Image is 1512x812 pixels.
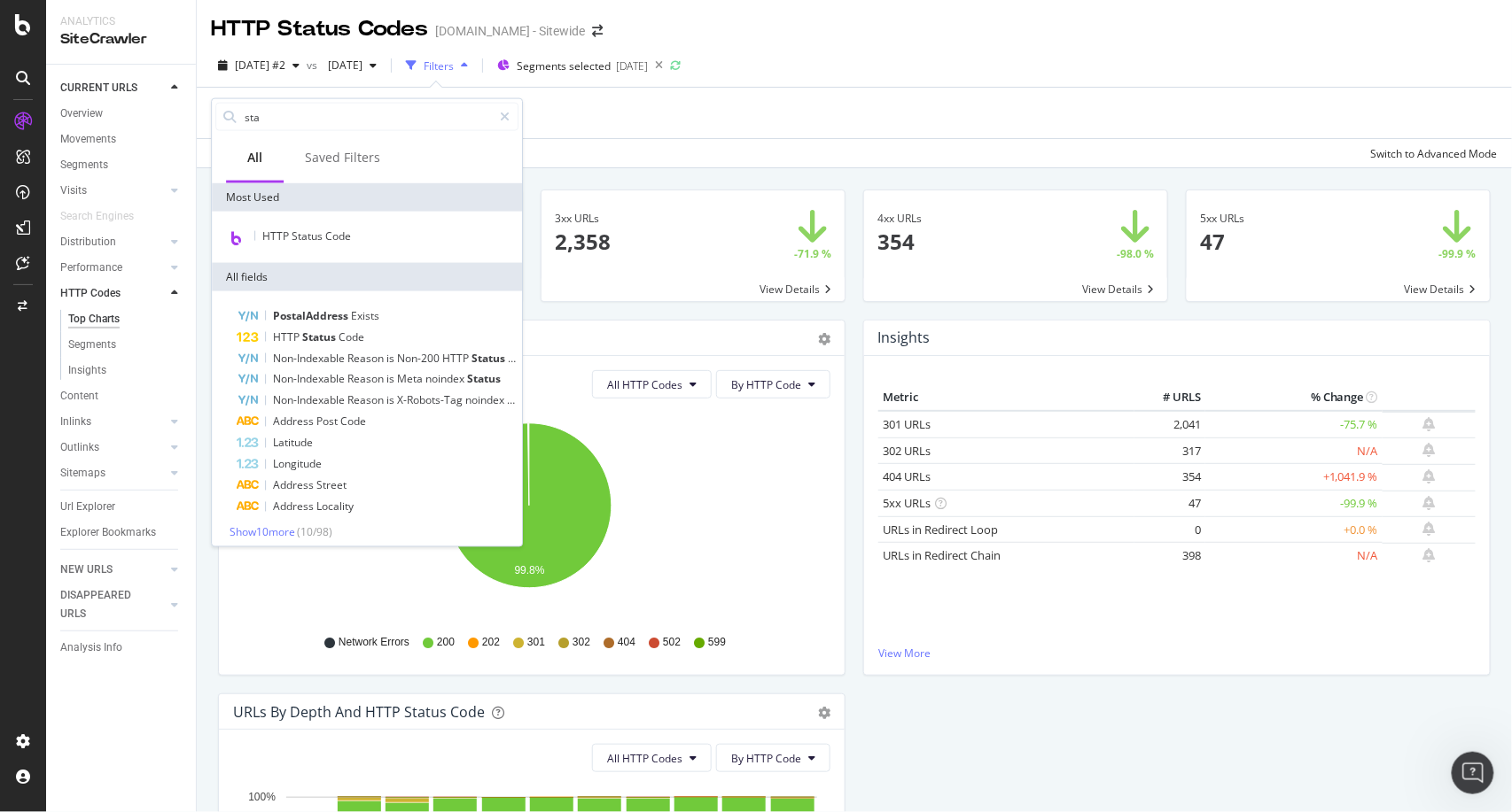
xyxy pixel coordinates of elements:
[273,308,351,323] span: PostalAddress
[273,457,322,472] span: Longitude
[1205,437,1383,464] td: N/A
[60,130,183,149] a: Movements
[60,233,116,251] div: Distribution
[273,329,302,344] span: HTTP
[60,638,183,657] a: Analysis Info
[60,561,113,579] div: NEW URLS
[708,635,726,650] span: 599
[1134,437,1205,464] td: 317
[60,284,166,303] a: HTTP Codes
[60,14,182,29] div: Analytics
[273,414,316,429] span: Address
[316,499,354,514] span: Locality
[883,522,998,537] a: URLs in Redirect Loop
[716,744,830,772] button: By HTTP Code
[60,586,150,623] div: DISAPPEARED URLS
[592,25,603,37] div: arrow-right-arrow-left
[1205,516,1383,543] td: +0.0 %
[1134,464,1205,491] td: 354
[592,744,712,772] button: All HTTP Codes
[435,22,585,40] div: [DOMAIN_NAME] - Sitewide
[233,413,823,618] svg: A chart.
[731,377,801,392] span: By HTTP Code
[883,495,931,511] a: 5xx URLs
[1134,384,1205,411] th: # URLS
[517,58,611,73] span: Segments selected
[340,414,366,429] span: Code
[425,372,467,387] span: noindex
[1134,491,1205,517] td: 47
[60,207,152,226] a: Search Engines
[60,586,166,623] a: DISAPPEARED URLS
[60,130,116,149] div: Movements
[1423,548,1436,562] div: bell-plus
[1423,417,1436,431] div: bell-plus
[607,751,682,766] span: All HTTP Codes
[60,284,121,303] div: HTTP Codes
[321,51,384,80] button: [DATE]
[347,372,386,387] span: Reason
[1205,543,1383,569] td: N/A
[68,336,183,354] a: Segments
[527,635,545,650] span: 301
[1134,411,1205,438] td: 2,041
[60,182,166,200] a: Visits
[273,372,347,387] span: Non-Indexable
[339,635,409,650] span: Network Errors
[883,443,931,459] a: 302 URLs
[467,372,501,387] span: Status
[883,416,931,432] a: 301 URLs
[399,51,475,80] button: Filters
[211,51,307,80] button: [DATE] #2
[339,329,364,344] span: Code
[397,393,465,408] span: X-Robots-Tag
[235,58,285,73] span: 2025 Aug. 21st #2
[386,393,397,408] span: is
[883,547,1001,563] a: URLs in Redirect Chain
[878,384,1134,411] th: Metric
[60,156,108,174] div: Segments
[616,58,648,73] div: [DATE]
[262,228,351,244] span: HTTP Status Code
[273,393,347,408] span: Non-Indexable
[60,413,91,431] div: Inlinks
[60,259,122,277] div: Performance
[60,156,183,174] a: Segments
[247,149,262,166] div: All
[316,478,347,493] span: Street
[877,326,930,350] h4: Insights
[1364,139,1498,167] button: Switch to Advanced Mode
[386,372,397,387] span: is
[607,377,682,392] span: All HTTP Codes
[60,413,166,431] a: Inlinks
[347,351,386,366] span: Reason
[60,104,183,123] a: Overview
[302,329,339,344] span: Status
[1205,464,1383,491] td: +1,041.9 %
[883,468,931,484] a: 404 URLs
[1452,752,1494,794] iframe: Intercom live chat
[424,58,454,73] div: Filters
[68,361,183,380] a: Insights
[60,182,87,200] div: Visits
[60,387,183,406] a: Content
[273,478,316,493] span: Address
[60,464,105,483] div: Sitemaps
[68,310,183,329] a: Top Charts
[212,263,522,291] div: All fields
[68,336,116,354] div: Segments
[60,464,166,483] a: Sitemaps
[60,104,103,123] div: Overview
[248,792,276,804] text: 100%
[273,499,316,514] span: Address
[60,438,99,457] div: Outlinks
[663,635,681,650] span: 502
[1134,516,1205,543] td: 0
[1423,469,1436,483] div: bell-plus
[60,438,166,457] a: Outlinks
[68,310,120,329] div: Top Charts
[211,14,428,44] div: HTTP Status Codes
[60,523,156,542] div: Explorer Bookmarks
[1423,496,1436,510] div: bell-plus
[60,29,182,50] div: SiteCrawler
